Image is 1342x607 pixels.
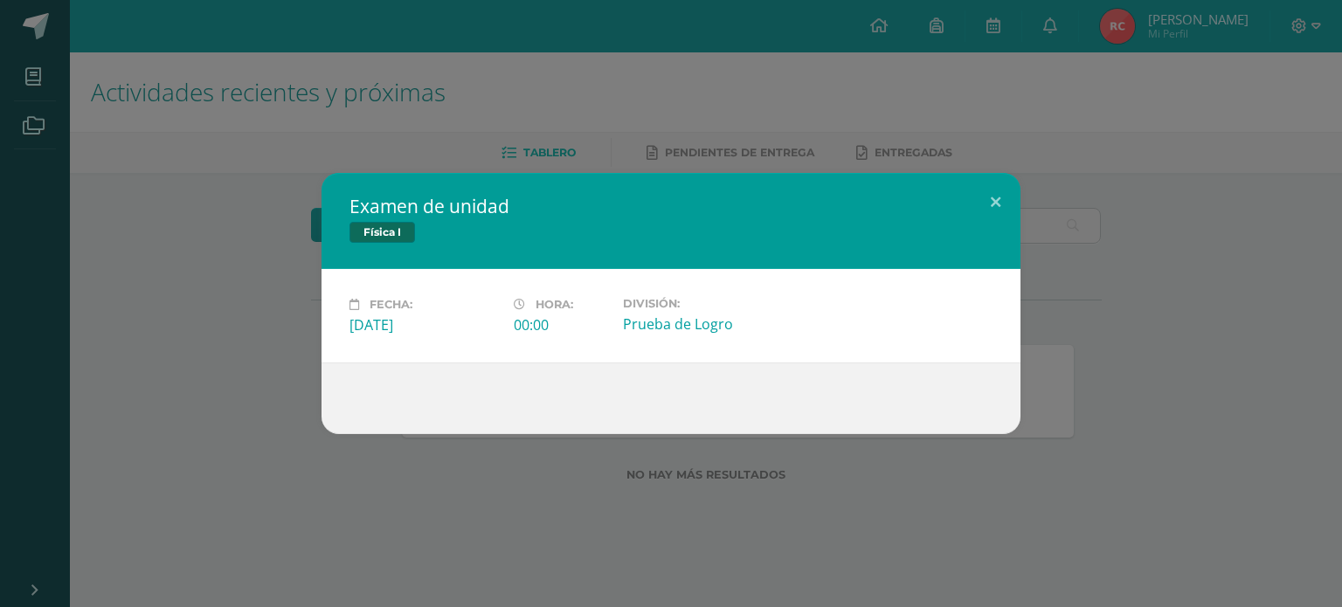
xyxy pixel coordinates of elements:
div: Prueba de Logro [623,314,773,334]
span: Física I [349,222,415,243]
label: División: [623,297,773,310]
div: 00:00 [514,315,609,335]
span: Fecha: [370,298,412,311]
h2: Examen de unidad [349,194,993,218]
button: Close (Esc) [971,173,1020,232]
span: Hora: [536,298,573,311]
div: [DATE] [349,315,500,335]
